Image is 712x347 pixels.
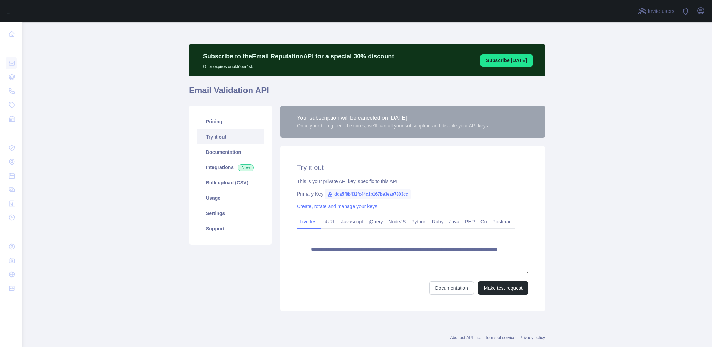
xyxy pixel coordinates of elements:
[297,204,377,209] a: Create, rotate and manage your keys
[429,281,474,295] a: Documentation
[386,216,408,227] a: NodeJS
[197,221,264,236] a: Support
[478,281,528,295] button: Make test request
[297,122,489,129] div: Once your billing period expires, we'll cancel your subscription and disable your API keys.
[520,335,545,340] a: Privacy policy
[6,126,17,140] div: ...
[490,216,515,227] a: Postman
[203,61,394,69] p: Offer expires on október 1st.
[366,216,386,227] a: jQuery
[197,206,264,221] a: Settings
[478,216,490,227] a: Go
[648,7,674,15] span: Invite users
[197,175,264,190] a: Bulk upload (CSV)
[6,225,17,239] div: ...
[429,216,446,227] a: Ruby
[189,85,545,101] h1: Email Validation API
[637,6,676,17] button: Invite users
[197,160,264,175] a: Integrations New
[6,42,17,56] div: ...
[480,54,533,67] button: Subscribe [DATE]
[203,51,394,61] p: Subscribe to the Email Reputation API for a special 30 % discount
[485,335,515,340] a: Terms of service
[297,163,528,172] h2: Try it out
[297,216,321,227] a: Live test
[197,144,264,160] a: Documentation
[338,216,366,227] a: Javascript
[297,178,528,185] div: This is your private API key, specific to this API.
[197,129,264,144] a: Try it out
[462,216,478,227] a: PHP
[321,216,338,227] a: cURL
[297,190,528,197] div: Primary Key:
[408,216,429,227] a: Python
[197,190,264,206] a: Usage
[325,189,411,199] span: dda5f8b432fc44c1b167be3eaa7803cc
[197,114,264,129] a: Pricing
[297,114,489,122] div: Your subscription will be canceled on [DATE]
[450,335,481,340] a: Abstract API Inc.
[238,164,254,171] span: New
[446,216,462,227] a: Java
